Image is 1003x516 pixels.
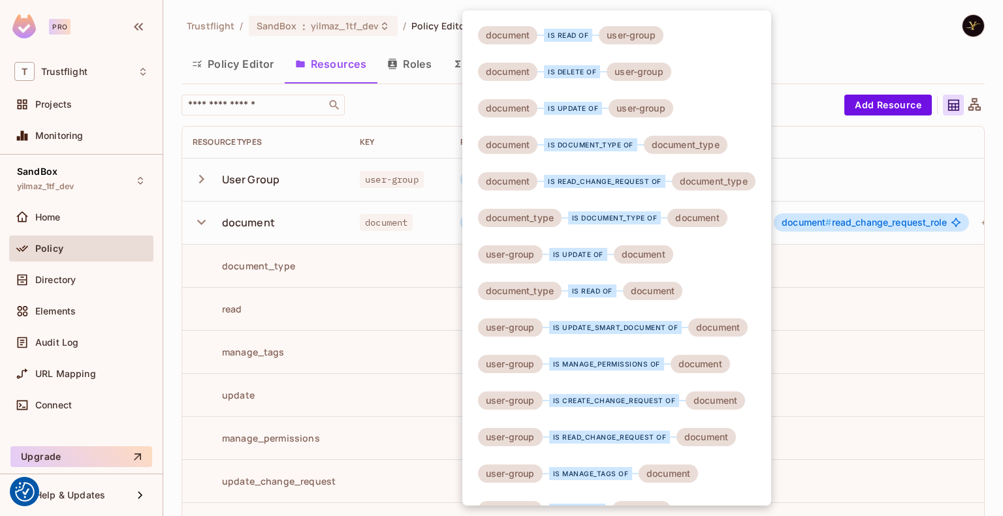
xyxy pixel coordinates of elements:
[686,391,745,410] div: document
[609,99,673,117] div: user-group
[478,282,562,300] div: document_type
[549,394,680,407] div: is create_change_request of
[644,136,727,154] div: document_type
[478,245,543,264] div: user-group
[544,102,602,115] div: is update of
[688,318,748,337] div: document
[549,321,682,334] div: is update_smart_document of
[15,482,35,502] button: Consent Preferences
[544,138,637,151] div: is document_type of
[599,26,663,44] div: user-group
[544,29,592,42] div: is read of
[549,248,607,261] div: is update of
[607,63,671,81] div: user-group
[15,482,35,502] img: Revisit consent button
[478,99,537,117] div: document
[478,318,543,337] div: user-group
[623,282,682,300] div: document
[478,136,537,154] div: document
[478,391,543,410] div: user-group
[667,209,727,227] div: document
[672,172,756,190] div: document_type
[639,464,698,483] div: document
[549,467,633,480] div: is manage_tags of
[478,26,537,44] div: document
[549,357,664,371] div: is manage_permissions of
[568,211,661,224] div: is document_type of
[671,355,730,373] div: document
[614,245,673,264] div: document
[544,65,600,78] div: is delete of
[478,355,543,373] div: user-group
[677,428,736,446] div: document
[478,209,562,227] div: document_type
[568,284,616,297] div: is read of
[478,172,537,190] div: document
[478,464,543,483] div: user-group
[478,63,537,81] div: document
[544,175,665,188] div: is read_change_request of
[549,431,671,444] div: is read_change_request of
[478,428,543,446] div: user-group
